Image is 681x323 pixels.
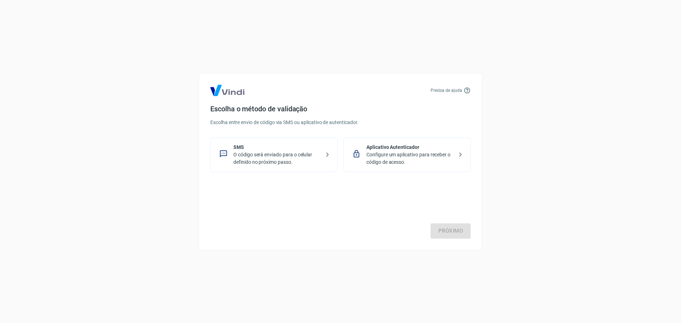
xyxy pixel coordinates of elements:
[210,85,244,96] img: Logo Vind
[233,151,320,166] p: O código será enviado para o celular definido no próximo passo.
[210,138,338,172] div: SMSO código será enviado para o celular definido no próximo passo.
[366,151,453,166] p: Configure um aplicativo para receber o código de acesso.
[233,144,320,151] p: SMS
[366,144,453,151] p: Aplicativo Autenticador
[343,138,471,172] div: Aplicativo AutenticadorConfigure um aplicativo para receber o código de acesso.
[210,119,471,126] p: Escolha entre envio de código via SMS ou aplicativo de autenticador.
[431,87,462,94] p: Precisa de ajuda
[210,105,471,113] h4: Escolha o método de validação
